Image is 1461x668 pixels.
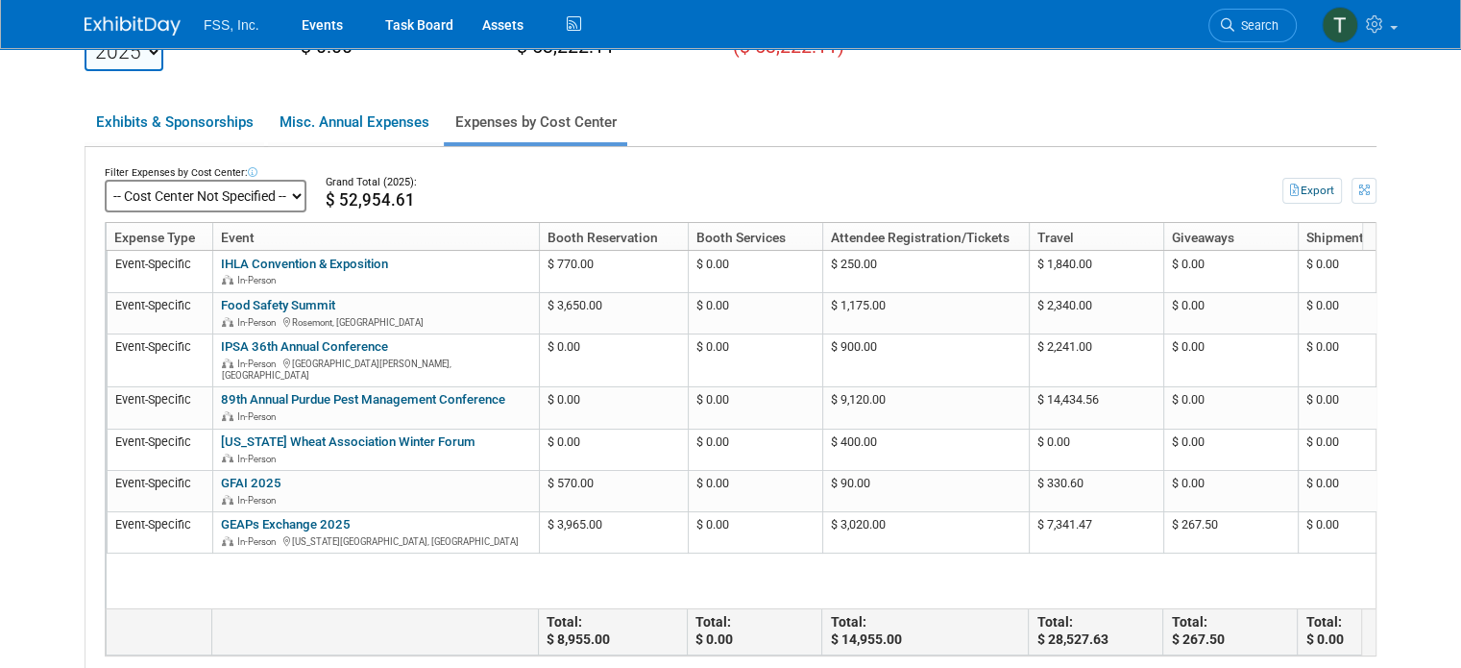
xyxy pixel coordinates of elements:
img: In-Person Event [222,359,233,368]
img: ExhibitDay [85,16,181,36]
td: $ 0.00 [1298,387,1432,429]
div: [US_STATE][GEOGRAPHIC_DATA], [GEOGRAPHIC_DATA] [221,533,532,548]
td: $ 0.00 [1298,430,1432,471]
a: 89th Annual Purdue Pest Management Conference [221,392,505,407]
div: [GEOGRAPHIC_DATA][PERSON_NAME], [GEOGRAPHIC_DATA] [221,356,532,382]
td: $ 2,241.00 [1029,334,1163,387]
img: Tracey Moore [1322,7,1358,43]
td: $ 2,340.00 [1029,293,1163,334]
td: $ 0.00 [539,430,688,471]
button: Export [1282,178,1342,204]
span: In-Person [237,275,281,285]
td: $ 0.00 [539,334,688,387]
td: $ 267.50 [1163,512,1298,554]
td: $ 3,650.00 [539,293,688,334]
a: GFAI 2025 [221,476,281,490]
td: $ 14,434.56 [1029,387,1163,429]
td: $ 7,341.47 [1029,512,1163,554]
td: $ 3,020.00 [822,512,1029,554]
a: [US_STATE] Wheat Association Winter Forum [221,434,475,449]
td: Total: $ 14,955.00 [821,609,1028,656]
img: In-Person Event [222,536,233,546]
td: $ 0.00 [1298,512,1432,554]
img: In-Person Event [222,454,233,463]
td: $ 0.00 [1163,471,1298,512]
td: $ 0.00 [1298,293,1432,334]
td: $ 0.00 [688,334,822,387]
td: $ 0.00 [539,387,688,429]
td: $ 0.00 [1163,430,1298,471]
td: Event-Specific [107,387,212,429]
td: $ 0.00 [1298,251,1432,292]
th: Event [212,223,539,251]
td: $ 0.00 [688,512,822,554]
td: $ 3,965.00 [539,512,688,554]
div: Filter Expenses by Cost Center: [105,165,306,180]
th: Travel [1029,223,1163,251]
td: Total: $ 28,527.63 [1028,609,1162,656]
th: Giveaways [1163,223,1298,251]
a: Exhibits & Sponsorships [85,102,264,142]
img: In-Person Event [222,275,233,285]
a: Misc. Annual Expenses [268,102,440,142]
span: In-Person [237,454,281,464]
span: FSS, Inc. [204,17,259,33]
span: In-Person [237,411,281,422]
td: $ 0.00 [688,430,822,471]
span: In-Person [237,359,281,369]
a: Search [1208,9,1297,42]
td: $ 0.00 [1029,430,1163,471]
span: In-Person [237,317,281,328]
td: $ 0.00 [688,293,822,334]
td: Event-Specific [107,251,212,292]
a: Expenses by Cost Center [444,102,627,142]
td: Total: $ 0.00 [1297,609,1431,656]
td: $ 400.00 [822,430,1029,471]
span: Search [1234,18,1278,33]
div: Grand Total (2025): [326,175,1201,190]
img: In-Person Event [222,495,233,505]
th: Shipments [1298,223,1432,251]
th: Attendee Registration/Tickets [822,223,1029,251]
td: $ 0.00 [1163,251,1298,292]
td: Event-Specific [107,293,212,334]
a: GEAPs Exchange 2025 [221,517,351,532]
td: $ 900.00 [822,334,1029,387]
td: $ 0.00 [1163,334,1298,387]
td: Event-Specific [107,334,212,387]
td: Event-Specific [107,512,212,554]
img: In-Person Event [222,317,233,327]
td: Total: $ 0.00 [687,609,821,656]
td: $ 330.60 [1029,471,1163,512]
td: $ 250.00 [822,251,1029,292]
td: $ 0.00 [1298,334,1432,387]
td: $ 90.00 [822,471,1029,512]
td: $ 770.00 [539,251,688,292]
td: $ 1,840.00 [1029,251,1163,292]
td: $ 0.00 [1163,293,1298,334]
td: $ 0.00 [688,387,822,429]
th: Booth Reservation [539,223,688,251]
div: Rosemont, [GEOGRAPHIC_DATA] [221,314,532,329]
img: In-Person Event [222,411,233,421]
td: $ 570.00 [539,471,688,512]
td: $ 0.00 [1163,387,1298,429]
th: Booth Services [688,223,822,251]
a: IPSA 36th Annual Conference [221,339,388,354]
a: IHLA Convention & Exposition [221,257,388,271]
td: Total: $ 8,955.00 [538,609,687,656]
td: $ 9,120.00 [822,387,1029,429]
a: Food Safety Summit [221,298,335,312]
td: $ 1,175.00 [822,293,1029,334]
td: $ 0.00 [688,471,822,512]
td: $ 0.00 [688,251,822,292]
th: Expense Type [107,223,212,251]
span: In-Person [237,536,281,547]
td: $ 0.00 [1298,471,1432,512]
td: Event-Specific [107,430,212,471]
span: In-Person [237,495,281,506]
td: Event-Specific [107,471,212,512]
td: Total: $ 267.50 [1162,609,1297,656]
div: $ 52,954.61 [326,190,1201,210]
